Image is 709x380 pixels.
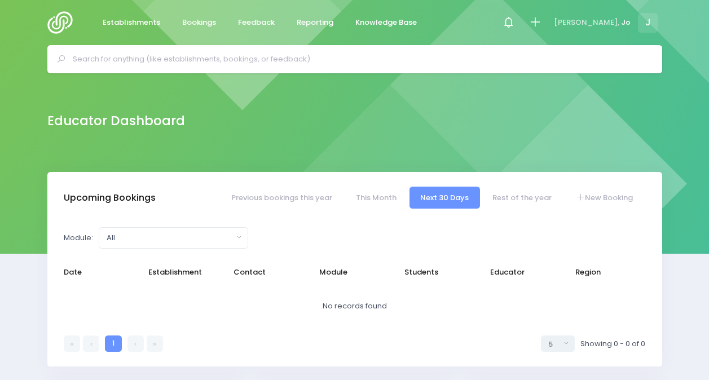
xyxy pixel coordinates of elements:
h3: Upcoming Bookings [64,192,156,204]
img: Logo [47,11,80,34]
input: Search for anything (like establishments, bookings, or feedback) [73,51,646,68]
a: Rest of the year [482,187,563,209]
a: New Booking [565,187,644,209]
a: This Month [345,187,407,209]
span: Contact [234,267,296,278]
span: Feedback [238,17,275,28]
span: Region [575,267,637,278]
a: Next 30 Days [409,187,480,209]
button: Select page size [541,335,575,352]
span: [PERSON_NAME], [554,17,619,28]
a: First [64,335,80,352]
a: Establishments [94,12,170,34]
a: Next [127,335,144,352]
span: Reporting [297,17,333,28]
div: 5 [548,339,561,350]
a: Reporting [288,12,343,34]
h2: Educator Dashboard [47,113,185,129]
label: Module: [64,232,93,244]
span: Students [404,267,466,278]
div: All [107,232,234,244]
span: Date [64,267,126,278]
a: 1 [105,335,121,352]
span: Knowledge Base [355,17,417,28]
a: Bookings [173,12,226,34]
span: Jo [621,17,631,28]
a: Knowledge Base [346,12,426,34]
a: Previous bookings this year [220,187,343,209]
span: Bookings [182,17,216,28]
span: Module [319,267,381,278]
span: Showing 0 - 0 of 0 [580,338,645,350]
span: Establishments [103,17,160,28]
button: All [99,227,248,249]
a: Last [147,335,163,352]
span: Establishment [148,267,210,278]
span: J [638,13,658,33]
a: Previous [83,335,99,352]
span: No records found [323,301,387,311]
a: Feedback [229,12,284,34]
span: Educator [490,267,552,278]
